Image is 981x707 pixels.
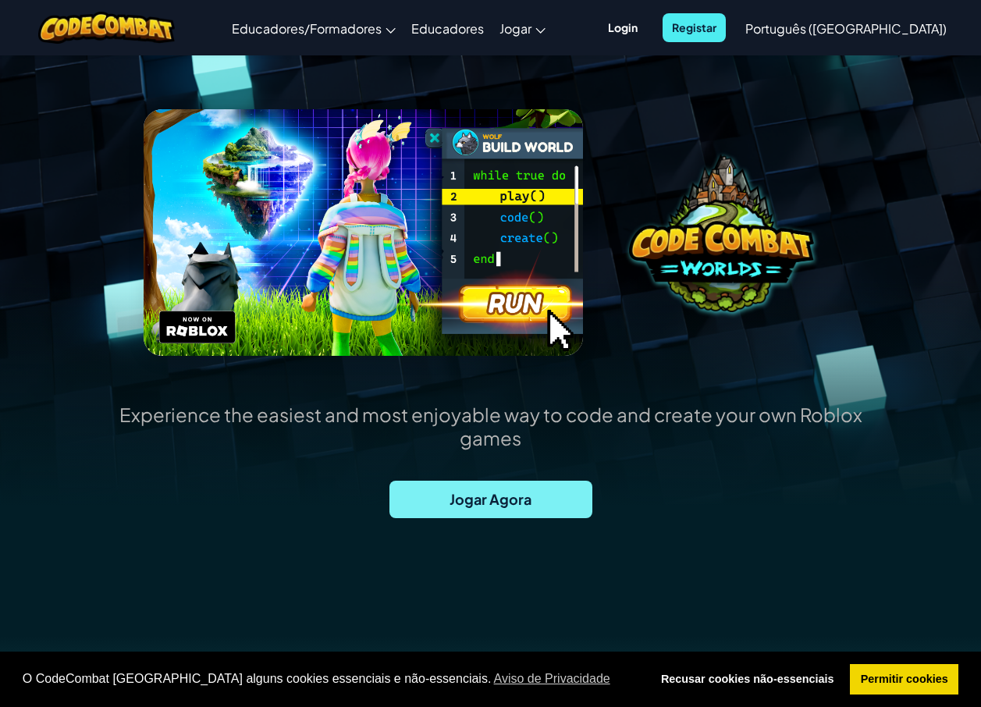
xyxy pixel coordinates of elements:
[224,7,403,49] a: Educadores/Formadores
[144,109,582,356] img: header.png
[745,20,947,37] span: Português ([GEOGRAPHIC_DATA])
[492,7,553,49] a: Jogar
[232,20,382,37] span: Educadores/Formadores
[38,12,175,44] img: CodeCombat logo
[403,7,492,49] a: Educadores
[499,20,531,37] span: Jogar
[650,664,844,695] a: deny cookies
[599,13,647,42] button: Login
[738,7,954,49] a: Português ([GEOGRAPHIC_DATA])
[663,13,726,42] button: Registar
[491,667,613,691] a: learn more about cookies
[23,667,638,691] span: O CodeCombat [GEOGRAPHIC_DATA] alguns cookies essenciais e não-essenciais.
[629,154,814,312] img: coco-worlds-no-desc.png
[389,481,592,518] a: Jogar Agora
[850,664,958,695] a: allow cookies
[105,403,876,449] p: Experience the easiest and most enjoyable way to code and create your own Roblox games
